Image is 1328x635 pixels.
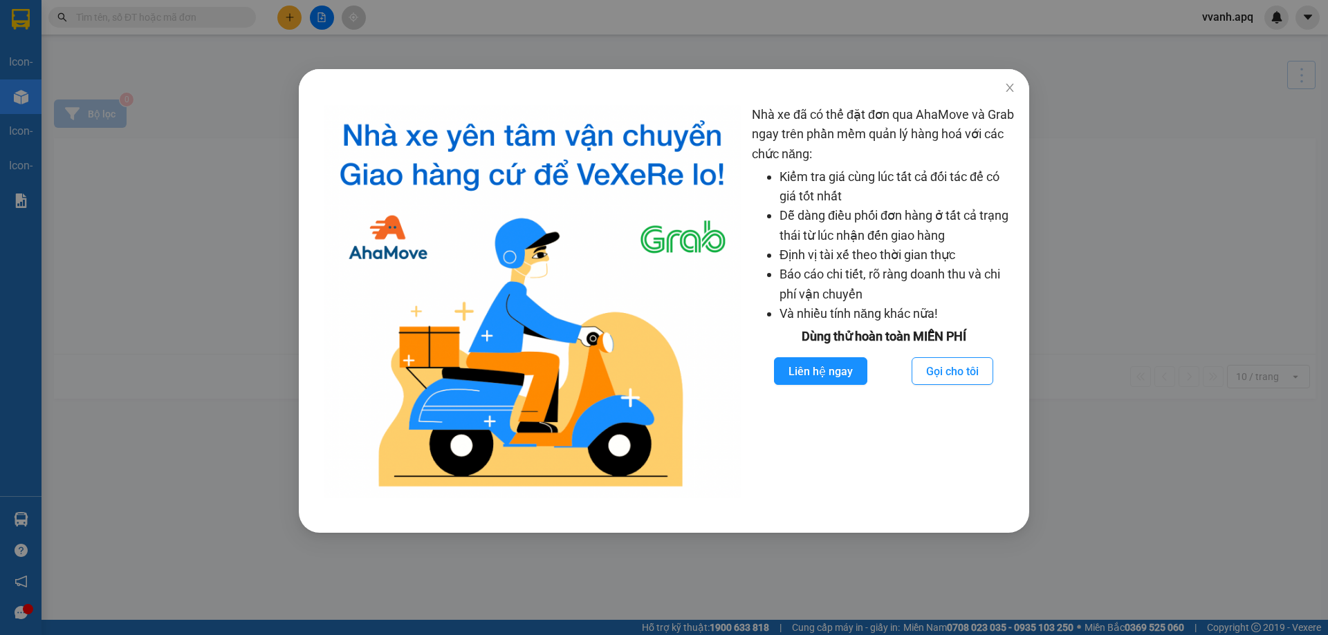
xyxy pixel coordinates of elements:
li: Dễ dàng điều phối đơn hàng ở tất cả trạng thái từ lúc nhận đến giao hàng [780,206,1015,245]
li: Kiểm tra giá cùng lúc tất cả đối tác để có giá tốt nhất [780,167,1015,207]
button: Liên hệ ngay [774,357,867,385]
button: Close [990,69,1029,108]
div: Dùng thử hoàn toàn MIỄN PHÍ [752,327,1015,346]
div: Nhà xe đã có thể đặt đơn qua AhaMove và Grab ngay trên phần mềm quản lý hàng hoá với các chức năng: [752,105,1015,498]
button: Gọi cho tôi [912,357,993,385]
li: Và nhiều tính năng khác nữa! [780,304,1015,323]
li: Định vị tài xế theo thời gian thực [780,245,1015,265]
span: close [1004,82,1015,93]
img: logo [324,105,741,498]
span: Liên hệ ngay [788,363,853,380]
span: Gọi cho tôi [926,363,979,380]
li: Báo cáo chi tiết, rõ ràng doanh thu và chi phí vận chuyển [780,265,1015,304]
